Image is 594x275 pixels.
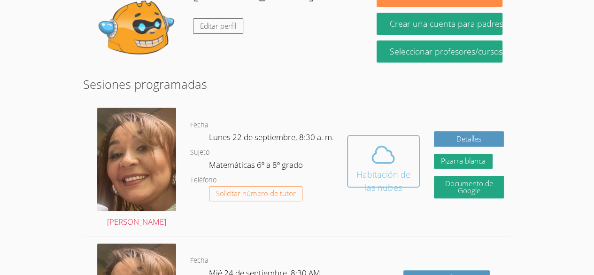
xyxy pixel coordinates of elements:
[209,159,303,170] font: Matemáticas 6º a 8º grado
[445,179,493,195] font: Documento de Google
[107,216,166,227] font: [PERSON_NAME]
[209,132,334,142] font: Lunes 22 de septiembre, 8:30 a. m.
[97,108,176,211] img: IMG_0482.jpeg
[347,135,420,188] button: Habitación de las nubes
[83,76,207,92] font: Sesiones programadas
[97,108,176,228] a: [PERSON_NAME]
[190,120,208,129] font: Fecha
[200,21,236,31] font: Editar perfil
[377,40,502,63] a: Seleccionar profesores/cursos
[190,175,216,184] font: Teléfono
[377,13,502,35] button: Crear una cuenta para padres
[209,186,303,202] button: Solicitar número de tutor
[190,148,209,157] font: Sujeto
[190,256,208,265] font: Fecha
[441,156,486,165] font: Pizarra blanca
[216,189,296,198] font: Solicitar número de tutor
[390,46,502,57] font: Seleccionar profesores/cursos
[193,18,243,34] a: Editar perfil
[356,169,410,193] font: Habitación de las nubes
[434,154,493,169] button: Pizarra blanca
[456,134,481,143] font: Detalles
[390,18,503,29] font: Crear una cuenta para padres
[434,131,504,147] a: Detalles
